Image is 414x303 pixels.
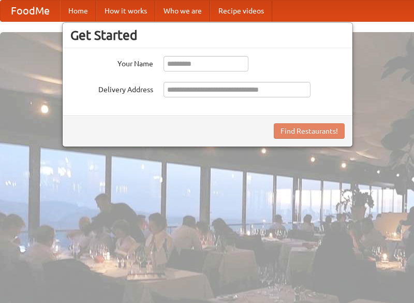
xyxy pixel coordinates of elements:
a: Who we are [155,1,210,21]
label: Your Name [70,56,153,69]
label: Delivery Address [70,82,153,95]
button: Find Restaurants! [274,123,345,139]
a: FoodMe [1,1,60,21]
h3: Get Started [70,27,345,43]
a: Recipe videos [210,1,272,21]
a: How it works [96,1,155,21]
a: Home [60,1,96,21]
